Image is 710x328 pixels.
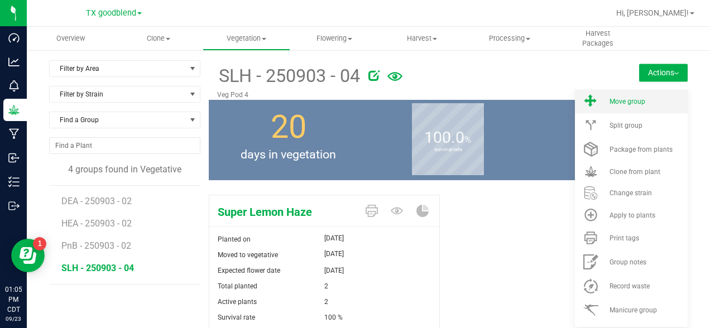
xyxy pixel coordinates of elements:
[217,90,599,100] p: Veg Pod 4
[8,32,20,44] inline-svg: Dashboard
[271,108,306,146] span: 20
[5,315,22,323] p: 09/23
[49,163,200,176] div: 4 groups found in Vegetative
[8,56,20,67] inline-svg: Analytics
[610,122,642,129] span: Split group
[61,218,132,229] span: HEA - 250903 - 02
[8,152,20,163] inline-svg: Inbound
[203,27,290,50] a: Vegetation
[324,247,344,261] span: [DATE]
[610,282,650,290] span: Record waste
[610,168,660,176] span: Clone from plant
[218,235,251,243] span: Planted on
[610,211,655,219] span: Apply to plants
[218,267,280,274] span: Expected flower date
[217,62,360,90] span: SLH - 250903 - 04
[412,99,484,199] b: survival rate
[8,104,20,115] inline-svg: Grow
[378,27,466,50] a: Harvest
[50,61,186,76] span: Filter by Area
[11,239,45,272] iframe: Resource center
[466,27,554,50] a: Processing
[61,196,132,206] span: DEA - 250903 - 02
[50,86,186,102] span: Filter by Strain
[186,61,200,76] span: select
[5,284,22,315] p: 01:05 PM CDT
[639,64,688,81] button: Actions
[610,98,645,105] span: Move group
[209,204,357,220] span: Super Lemon Haze
[218,298,257,306] span: Active plants
[324,310,343,325] span: 100 %
[610,234,639,242] span: Print tags
[610,306,657,314] span: Manicure group
[467,33,553,44] span: Processing
[610,146,673,153] span: Package from plants
[8,128,20,139] inline-svg: Manufacturing
[528,146,688,163] span: total plants
[61,263,134,273] span: SLH - 250903 - 04
[324,278,328,294] span: 2
[378,33,465,44] span: Harvest
[218,282,257,290] span: Total planted
[217,100,360,180] group-info-box: Days in vegetation
[554,28,641,49] span: Harvest Packages
[290,27,378,50] a: Flowering
[61,240,131,251] span: PnB - 250903 - 02
[50,112,186,128] span: Find a Group
[203,33,290,44] span: Vegetation
[8,200,20,211] inline-svg: Outbound
[377,100,520,180] group-info-box: Survival rate
[536,100,679,180] group-info-box: Total number of plants
[209,146,368,163] span: days in vegetation
[610,189,652,197] span: Change strain
[291,33,377,44] span: Flowering
[50,138,200,153] input: NO DATA FOUND
[8,176,20,187] inline-svg: Inventory
[324,263,344,278] span: [DATE]
[27,27,114,50] a: Overview
[324,294,328,310] span: 2
[114,27,202,50] a: Clone
[86,8,136,18] span: TX goodblend
[41,33,100,44] span: Overview
[610,258,646,266] span: Group notes
[218,313,255,321] span: Survival rate
[115,33,202,44] span: Clone
[616,8,689,17] span: Hi, [PERSON_NAME]!
[33,237,46,250] iframe: Resource center unread badge
[324,231,344,245] span: [DATE]
[218,251,278,259] span: Moved to vegetative
[554,27,641,50] a: Harvest Packages
[8,80,20,91] inline-svg: Monitoring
